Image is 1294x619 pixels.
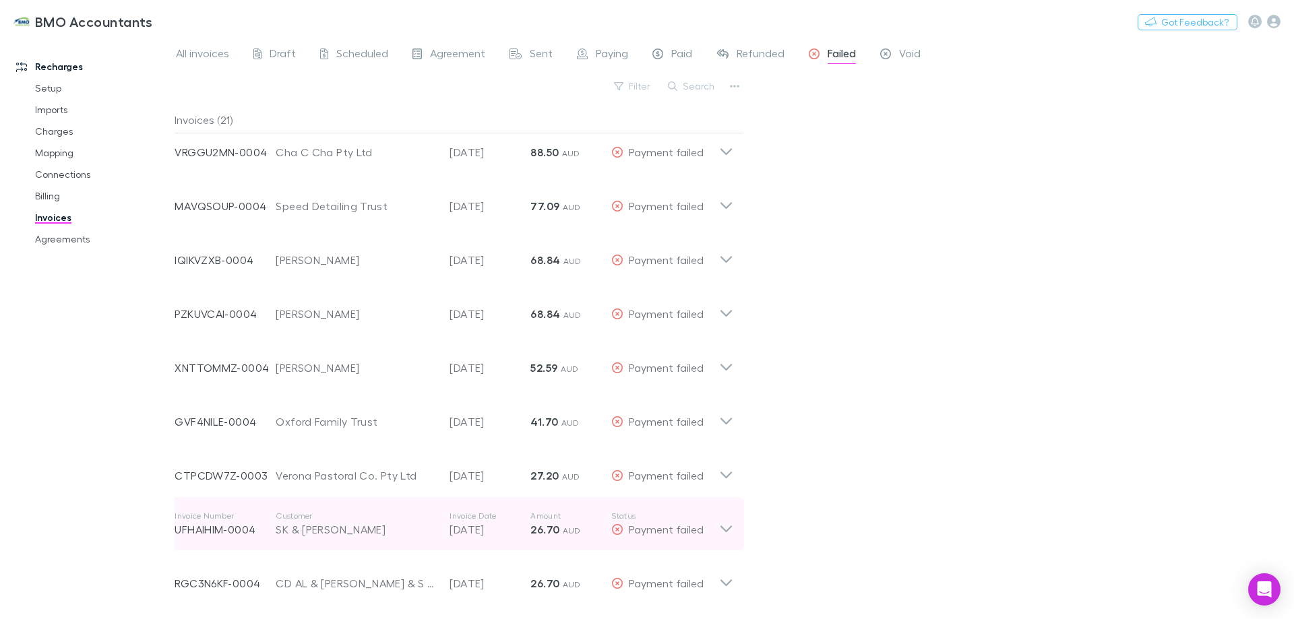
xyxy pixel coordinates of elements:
[336,46,388,64] span: Scheduled
[22,207,182,228] a: Invoices
[175,198,276,214] p: MAVQSOUP-0004
[175,575,276,591] p: RGC3N6KF-0004
[3,56,182,77] a: Recharges
[899,46,921,64] span: Void
[629,253,704,266] span: Payment failed
[562,471,580,482] span: AUD
[164,443,744,497] div: CTPCDW7Z-0003Verona Pastoral Co. Pty Ltd[DATE]27.20 AUDPayment failed
[270,46,296,64] span: Draft
[563,525,581,535] span: AUD
[164,389,744,443] div: GVF4NILE-0004Oxford Family Trust[DATE]41.70 AUDPayment failed
[450,521,530,537] p: [DATE]
[450,360,530,376] p: [DATE]
[629,199,704,212] span: Payment failed
[450,575,530,591] p: [DATE]
[629,307,704,320] span: Payment failed
[1248,573,1281,606] div: Open Intercom Messenger
[176,46,229,64] span: All invoices
[450,198,530,214] p: [DATE]
[629,415,704,428] span: Payment failed
[175,521,276,537] p: UFHAIHIM-0004
[450,511,530,521] p: Invoice Date
[175,414,276,430] p: GVF4NILE-0004
[629,145,704,158] span: Payment failed
[629,523,704,535] span: Payment failed
[530,577,559,590] strong: 26.70
[530,511,611,521] p: Amount
[450,306,530,322] p: [DATE]
[22,164,182,185] a: Connections
[450,467,530,484] p: [DATE]
[175,467,276,484] p: CTPCDW7Z-0003
[563,579,581,589] span: AUD
[13,13,30,30] img: BMO Accountants's Logo
[530,253,560,267] strong: 68.84
[611,511,719,521] p: Status
[671,46,692,64] span: Paid
[276,467,436,484] div: Verona Pastoral Co. Pty Ltd
[530,46,553,64] span: Sent
[175,306,276,322] p: PZKUVCAI-0004
[276,306,436,322] div: [PERSON_NAME]
[276,414,436,430] div: Oxford Family Trust
[562,148,580,158] span: AUD
[164,497,744,551] div: Invoice NumberUFHAIHIM-0004CustomerSK & [PERSON_NAME]Invoice Date[DATE]Amount26.70 AUDStatusPayme...
[175,252,276,268] p: IQIKVZXB-0004
[1138,14,1237,30] button: Got Feedback?
[661,78,722,94] button: Search
[35,13,153,30] h3: BMO Accountants
[629,361,704,374] span: Payment failed
[607,78,658,94] button: Filter
[563,202,581,212] span: AUD
[276,144,436,160] div: Cha C Cha Pty Ltd
[530,415,558,428] strong: 41.70
[530,145,559,159] strong: 88.50
[22,142,182,164] a: Mapping
[561,364,579,374] span: AUD
[629,577,704,589] span: Payment failed
[175,144,276,160] p: VRGGU2MN-0004
[596,46,628,64] span: Paying
[164,174,744,228] div: MAVQSOUP-0004Speed Detailing Trust[DATE]77.09 AUDPayment failed
[175,511,276,521] p: Invoice Number
[450,414,530,430] p: [DATE]
[430,46,485,64] span: Agreement
[22,185,182,207] a: Billing
[530,469,559,482] strong: 27.20
[276,521,436,537] div: SK & [PERSON_NAME]
[737,46,784,64] span: Refunded
[276,575,436,591] div: CD AL & [PERSON_NAME] & S [PERSON_NAME]
[164,335,744,389] div: XNTTOMMZ-0004[PERSON_NAME][DATE]52.59 AUDPayment failed
[276,511,436,521] p: Customer
[5,5,161,38] a: BMO Accountants
[530,523,559,536] strong: 26.70
[563,310,582,320] span: AUD
[629,469,704,482] span: Payment failed
[276,252,436,268] div: [PERSON_NAME]
[563,256,582,266] span: AUD
[22,99,182,121] a: Imports
[561,418,580,428] span: AUD
[22,121,182,142] a: Charges
[22,228,182,250] a: Agreements
[276,198,436,214] div: Speed Detailing Trust
[175,360,276,376] p: XNTTOMMZ-0004
[164,551,744,605] div: RGC3N6KF-0004CD AL & [PERSON_NAME] & S [PERSON_NAME][DATE]26.70 AUDPayment failed
[164,282,744,335] div: PZKUVCAI-0004[PERSON_NAME][DATE]68.84 AUDPayment failed
[530,199,559,213] strong: 77.09
[530,361,557,374] strong: 52.59
[530,307,560,321] strong: 68.84
[276,360,436,376] div: [PERSON_NAME]
[164,120,744,174] div: VRGGU2MN-0004Cha C Cha Pty Ltd[DATE]88.50 AUDPayment failed
[164,228,744,282] div: IQIKVZXB-0004[PERSON_NAME][DATE]68.84 AUDPayment failed
[22,77,182,99] a: Setup
[450,144,530,160] p: [DATE]
[828,46,856,64] span: Failed
[450,252,530,268] p: [DATE]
